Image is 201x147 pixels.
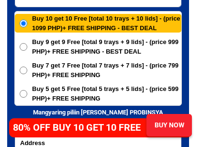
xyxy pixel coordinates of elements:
span: Buy 5 get 5 Free [total 5 trays + 5 lids] - (price 599 PHP)+ FREE SHIPPING [32,84,181,103]
span: Buy 10 get 10 Free [total 10 trays + 10 lids] - (price 1099 PHP)+ FREE SHIPPING - BEST DEAL [32,14,181,33]
input: Buy 9 get 9 Free [total 9 trays + 9 lids] - (price 999 PHP)+ FREE SHIPPING - BEST DEAL [20,43,27,51]
input: Buy 5 get 5 Free [total 5 trays + 5 lids] - (price 599 PHP)+ FREE SHIPPING [20,90,27,98]
h4: 80% OFF BUY 10 GET 10 FREE [13,120,151,135]
span: Buy 9 get 9 Free [total 9 trays + 9 lids] - (price 999 PHP)+ FREE SHIPPING - BEST DEAL [32,37,181,56]
span: Buy 7 get 7 Free [total 7 trays + 7 lids] - (price 799 PHP)+ FREE SHIPPING [32,61,181,79]
input: Buy 10 get 10 Free [total 10 trays + 10 lids] - (price 1099 PHP)+ FREE SHIPPING - BEST DEAL [20,20,27,27]
input: Buy 7 get 7 Free [total 7 trays + 7 lids] - (price 799 PHP)+ FREE SHIPPING [20,67,27,74]
div: BUY NOW [146,120,192,130]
